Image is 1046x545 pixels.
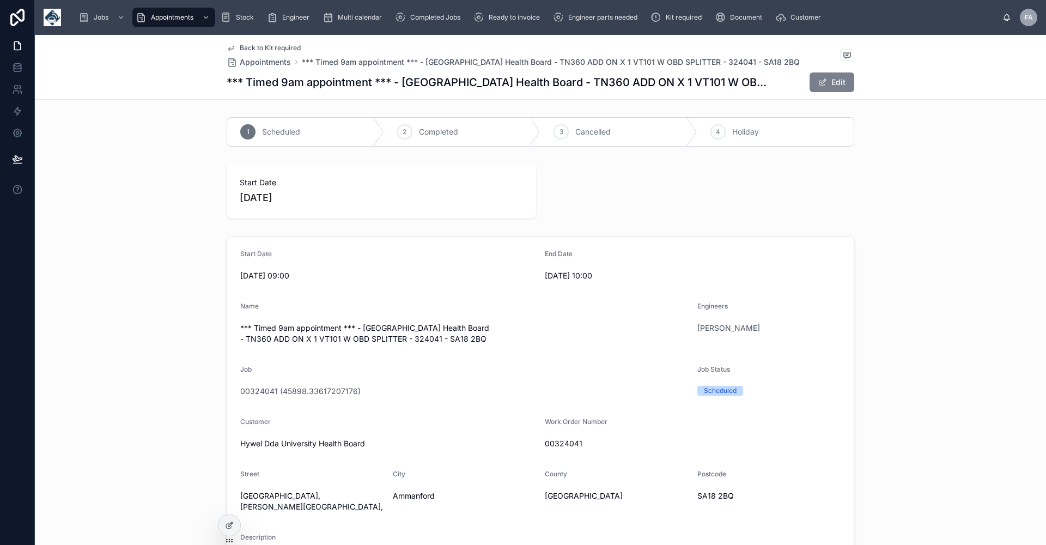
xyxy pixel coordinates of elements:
[227,44,301,52] a: Back to Kit required
[282,13,309,22] span: Engineer
[1025,13,1033,22] span: FA
[75,8,130,27] a: Jobs
[716,128,720,136] span: 4
[240,470,259,478] span: Street
[264,8,317,27] a: Engineer
[697,491,841,501] span: SA18 2BQ
[319,8,390,27] a: Multi calendar
[489,13,540,22] span: Ready to invoice
[697,323,760,334] a: [PERSON_NAME]
[227,57,291,68] a: Appointments
[697,365,730,373] span: Job Status
[697,302,728,310] span: Engineers
[550,8,645,27] a: Engineer parts needed
[338,13,382,22] span: Multi calendar
[236,13,254,22] span: Stock
[410,13,460,22] span: Completed Jobs
[697,470,726,478] span: Postcode
[545,270,841,281] span: [DATE] 10:00
[94,13,108,22] span: Jobs
[647,8,709,27] a: Kit required
[240,44,301,52] span: Back to Kit required
[545,417,607,426] span: Work Order Number
[545,438,841,449] span: 00324041
[151,13,193,22] span: Appointments
[240,250,272,258] span: Start Date
[217,8,261,27] a: Stock
[240,323,689,344] span: *** Timed 9am appointment *** - [GEOGRAPHIC_DATA] Health Board - TN360 ADD ON X 1 VT101 W OBD SPL...
[704,386,737,396] div: Scheduled
[419,126,458,137] span: Completed
[247,128,250,136] span: 1
[240,386,361,397] a: 00324041 (45898.33617207176)
[262,126,300,137] span: Scheduled
[772,8,829,27] a: Customer
[545,250,573,258] span: End Date
[240,177,523,188] span: Start Date
[545,491,689,501] span: [GEOGRAPHIC_DATA]
[575,126,611,137] span: Cancelled
[790,13,821,22] span: Customer
[240,302,259,310] span: Name
[730,13,762,22] span: Document
[302,57,800,68] a: *** Timed 9am appointment *** - [GEOGRAPHIC_DATA] Health Board - TN360 ADD ON X 1 VT101 W OBD SPL...
[132,8,215,27] a: Appointments
[240,270,536,281] span: [DATE] 09:00
[732,126,759,137] span: Holiday
[393,491,537,501] span: Ammanford
[240,438,536,449] span: Hywel Dda University Health Board
[240,365,252,373] span: Job
[393,470,405,478] span: City
[240,491,384,512] span: [GEOGRAPHIC_DATA], [PERSON_NAME][GEOGRAPHIC_DATA],
[545,470,567,478] span: County
[666,13,702,22] span: Kit required
[403,128,406,136] span: 2
[240,417,271,426] span: Customer
[44,9,61,26] img: App logo
[240,57,291,68] span: Appointments
[560,128,563,136] span: 3
[568,13,637,22] span: Engineer parts needed
[227,75,773,90] h1: *** Timed 9am appointment *** - [GEOGRAPHIC_DATA] Health Board - TN360 ADD ON X 1 VT101 W OBD SPL...
[70,5,1002,29] div: scrollable content
[240,533,276,541] span: Description
[392,8,468,27] a: Completed Jobs
[470,8,548,27] a: Ready to invoice
[810,72,854,92] button: Edit
[240,190,272,205] p: [DATE]
[711,8,770,27] a: Document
